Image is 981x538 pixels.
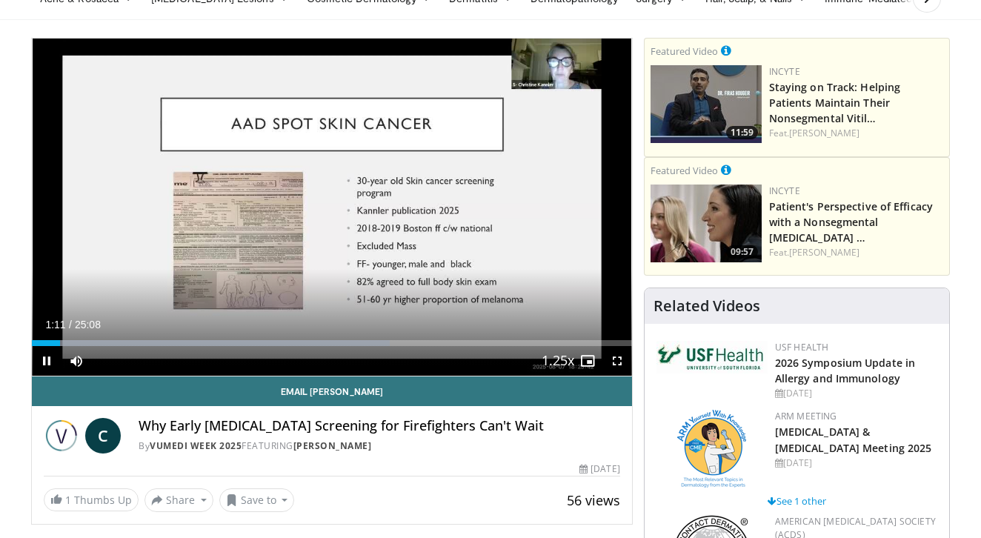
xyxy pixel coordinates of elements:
div: Feat. [769,246,943,259]
span: 11:59 [726,126,758,139]
small: Featured Video [651,44,718,58]
img: Vumedi Week 2025 [44,418,79,454]
img: fe0751a3-754b-4fa7-bfe3-852521745b57.png.150x105_q85_crop-smart_upscale.jpg [651,65,762,143]
a: C [85,418,121,454]
a: 2026 Symposium Update in Allergy and Immunology [775,356,915,385]
img: 2c48d197-61e9-423b-8908-6c4d7e1deb64.png.150x105_q85_crop-smart_upscale.jpg [651,185,762,262]
button: Save to [219,488,295,512]
a: Email [PERSON_NAME] [32,376,632,406]
button: Fullscreen [602,346,632,376]
img: 6ba8804a-8538-4002-95e7-a8f8012d4a11.png.150x105_q85_autocrop_double_scale_upscale_version-0.2.jpg [656,341,768,373]
button: Share [144,488,213,512]
span: 56 views [567,491,620,509]
a: Patient's Perspective of Efficacy with a Nonsegmental [MEDICAL_DATA] … [769,199,933,245]
div: [DATE] [579,462,619,476]
a: [PERSON_NAME] [789,246,859,259]
a: 1 Thumbs Up [44,488,139,511]
a: Vumedi Week 2025 [150,439,242,452]
a: Staying on Track: Helping Patients Maintain Their Nonsegmental Vitil… [769,80,901,125]
span: 25:08 [75,319,101,331]
video-js: Video Player [32,39,632,376]
button: Pause [32,346,61,376]
a: Incyte [769,65,800,78]
a: Incyte [769,185,800,197]
a: [PERSON_NAME] [789,127,859,139]
img: 89a28c6a-718a-466f-b4d1-7c1f06d8483b.png.150x105_q85_autocrop_double_scale_upscale_version-0.2.png [677,410,746,488]
h4: Why Early [MEDICAL_DATA] Screening for Firefighters Can't Wait [139,418,620,434]
div: Feat. [769,127,943,140]
a: 09:57 [651,185,762,262]
small: Featured Video [651,164,718,177]
h4: Related Videos [654,297,760,315]
span: 09:57 [726,245,758,259]
a: 11:59 [651,65,762,143]
div: By FEATURING [139,439,620,453]
a: ARM Meeting [775,410,837,422]
div: [DATE] [775,387,937,400]
span: / [69,319,72,331]
a: [PERSON_NAME] [293,439,372,452]
button: Playback Rate [543,346,573,376]
button: Enable picture-in-picture mode [573,346,602,376]
div: Progress Bar [32,340,632,346]
a: [MEDICAL_DATA] & [MEDICAL_DATA] Meeting 2025 [775,425,932,454]
button: Mute [61,346,91,376]
span: 1:11 [45,319,65,331]
a: See 1 other [768,494,826,508]
div: [DATE] [775,456,937,470]
span: 1 [65,493,71,507]
a: USF Health [775,341,829,353]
